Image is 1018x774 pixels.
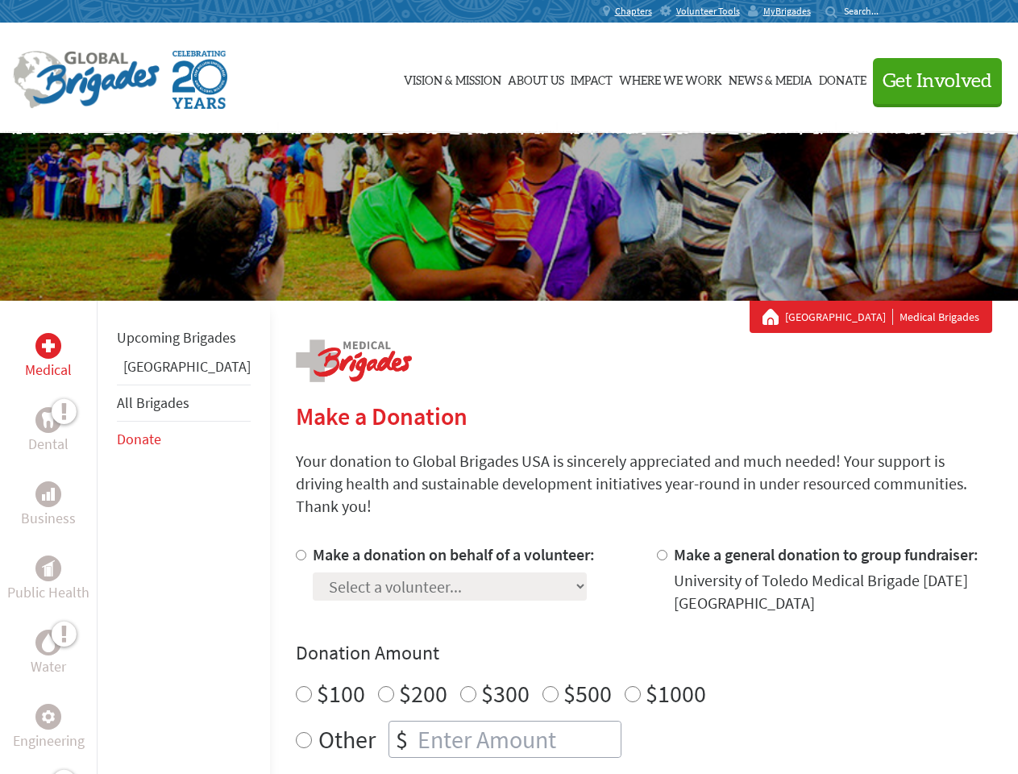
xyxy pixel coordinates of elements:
a: All Brigades [117,393,189,412]
img: Public Health [42,560,55,576]
label: $1000 [646,678,706,709]
li: Upcoming Brigades [117,320,251,356]
label: Make a general donation to group fundraiser: [674,544,979,564]
div: Engineering [35,704,61,730]
a: MedicalMedical [25,333,72,381]
a: DentalDental [28,407,69,456]
label: $300 [481,678,530,709]
a: About Us [508,38,564,119]
li: Guatemala [117,356,251,385]
span: Chapters [615,5,652,18]
p: Dental [28,433,69,456]
div: Medical Brigades [762,309,979,325]
a: Impact [571,38,613,119]
img: Water [42,633,55,651]
img: Dental [42,412,55,427]
input: Enter Amount [414,722,621,757]
a: News & Media [729,38,812,119]
div: University of Toledo Medical Brigade [DATE] [GEOGRAPHIC_DATA] [674,569,992,614]
p: Your donation to Global Brigades USA is sincerely appreciated and much needed! Your support is dr... [296,450,992,518]
div: Dental [35,407,61,433]
p: Water [31,655,66,678]
a: EngineeringEngineering [13,704,85,752]
div: $ [389,722,414,757]
img: Engineering [42,710,55,723]
p: Engineering [13,730,85,752]
label: $500 [563,678,612,709]
div: Business [35,481,61,507]
p: Business [21,507,76,530]
div: Water [35,630,61,655]
a: Upcoming Brigades [117,328,236,347]
h4: Donation Amount [296,640,992,666]
label: $100 [317,678,365,709]
img: logo-medical.png [296,339,412,382]
li: All Brigades [117,385,251,422]
label: Make a donation on behalf of a volunteer: [313,544,595,564]
a: Public HealthPublic Health [7,556,89,604]
a: Donate [819,38,866,119]
a: BusinessBusiness [21,481,76,530]
h2: Make a Donation [296,402,992,431]
p: Public Health [7,581,89,604]
label: Other [318,721,376,758]
button: Get Involved [873,58,1002,104]
p: Medical [25,359,72,381]
a: [GEOGRAPHIC_DATA] [785,309,893,325]
img: Global Brigades Celebrating 20 Years [172,51,227,109]
a: Where We Work [619,38,722,119]
li: Donate [117,422,251,457]
div: Public Health [35,556,61,581]
span: Volunteer Tools [676,5,740,18]
img: Global Brigades Logo [13,51,160,109]
span: Get Involved [883,72,992,91]
a: Donate [117,430,161,448]
a: [GEOGRAPHIC_DATA] [123,357,251,376]
input: Search... [844,5,890,17]
a: Vision & Mission [404,38,501,119]
label: $200 [399,678,447,709]
img: Medical [42,339,55,352]
div: Medical [35,333,61,359]
a: WaterWater [31,630,66,678]
span: MyBrigades [763,5,811,18]
img: Business [42,488,55,501]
